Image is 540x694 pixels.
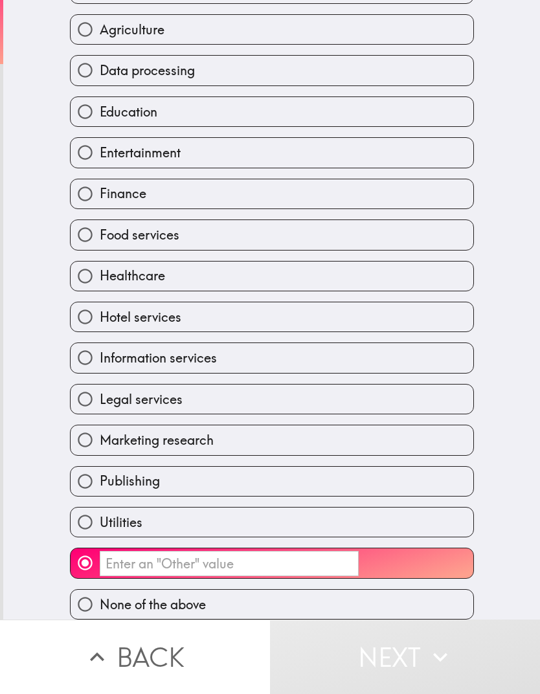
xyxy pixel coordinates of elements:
[100,513,142,532] span: Utilities
[71,179,473,208] button: Finance
[100,267,165,285] span: Healthcare
[71,15,473,44] button: Agriculture
[71,56,473,85] button: Data processing
[100,390,183,409] span: Legal services
[71,508,473,537] button: Utilities
[100,62,195,80] span: Data processing
[100,349,217,367] span: Information services
[71,343,473,372] button: Information services
[100,185,146,203] span: Finance
[100,308,181,326] span: Hotel services
[100,21,164,39] span: Agriculture
[71,97,473,126] button: Education
[71,385,473,414] button: Legal services
[71,138,473,167] button: Entertainment
[71,262,473,291] button: Healthcare
[100,596,206,614] span: None of the above
[100,144,181,162] span: Entertainment
[270,620,540,694] button: Next
[100,431,214,449] span: Marketing research
[71,425,473,454] button: Marketing research
[100,226,179,244] span: Food services
[71,302,473,331] button: Hotel services
[100,551,359,576] input: Enter an "Other" value
[100,103,157,121] span: Education
[71,220,473,249] button: Food services
[100,472,160,490] span: Publishing
[71,590,473,619] button: None of the above
[71,467,473,496] button: Publishing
